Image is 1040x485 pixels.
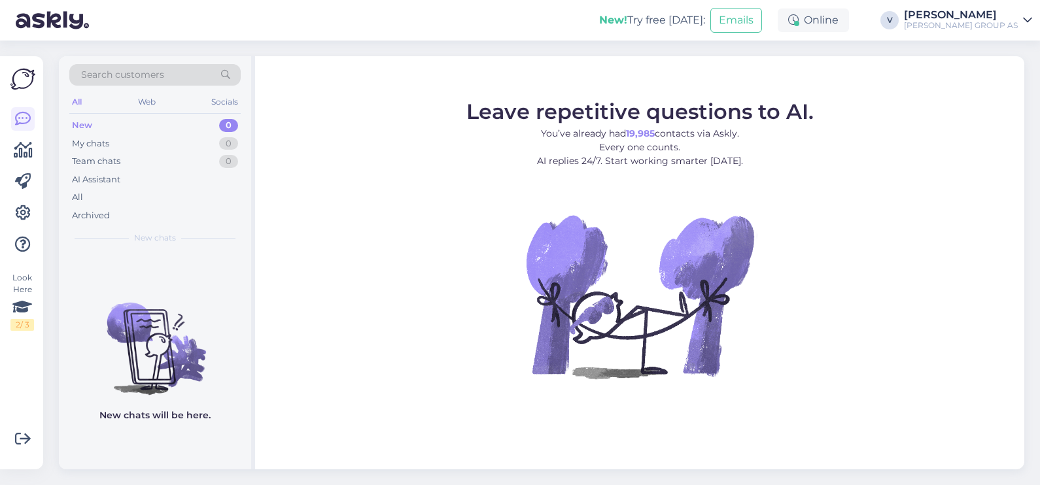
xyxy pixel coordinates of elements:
div: V [880,11,899,29]
button: Emails [710,8,762,33]
div: Socials [209,93,241,110]
div: [PERSON_NAME] GROUP AS [904,20,1018,31]
div: New [72,119,92,132]
div: [PERSON_NAME] [904,10,1018,20]
div: 0 [219,155,238,168]
p: You’ve already had contacts via Askly. Every one counts. AI replies 24/7. Start working smarter [... [466,127,814,168]
span: Leave repetitive questions to AI. [466,99,814,124]
div: All [69,93,84,110]
b: New! [599,14,627,26]
div: Online [778,8,849,32]
div: 0 [219,119,238,132]
p: New chats will be here. [99,409,211,422]
b: 19,985 [626,127,655,139]
span: New chats [134,232,176,244]
div: 2 / 3 [10,319,34,331]
img: No Chat active [522,178,757,414]
div: My chats [72,137,109,150]
div: Look Here [10,272,34,331]
div: Web [135,93,158,110]
div: Team chats [72,155,120,168]
div: Archived [72,209,110,222]
img: Askly Logo [10,67,35,92]
span: Search customers [81,68,164,82]
div: Try free [DATE]: [599,12,705,28]
div: All [72,191,83,204]
div: AI Assistant [72,173,120,186]
img: No chats [59,279,251,397]
div: 0 [219,137,238,150]
a: [PERSON_NAME][PERSON_NAME] GROUP AS [904,10,1032,31]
